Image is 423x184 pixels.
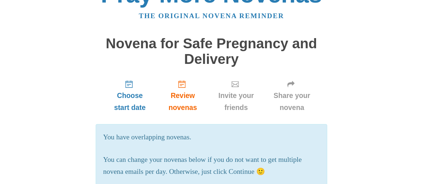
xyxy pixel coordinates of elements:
span: Share your novena [271,90,313,114]
a: Invite your friends [209,74,264,117]
p: You can change your novenas below if you do not want to get multiple novena emails per day. Other... [103,154,320,178]
a: Review novenas [157,74,208,117]
p: You have overlapping novenas. [103,131,320,143]
span: Invite your friends [216,90,257,114]
a: The original novena reminder [139,12,284,20]
span: Review novenas [164,90,201,114]
a: Share your novena [264,74,320,117]
span: Choose start date [110,90,150,114]
a: Choose start date [103,74,157,117]
h1: Novena for Safe Pregnancy and Delivery [103,36,320,67]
